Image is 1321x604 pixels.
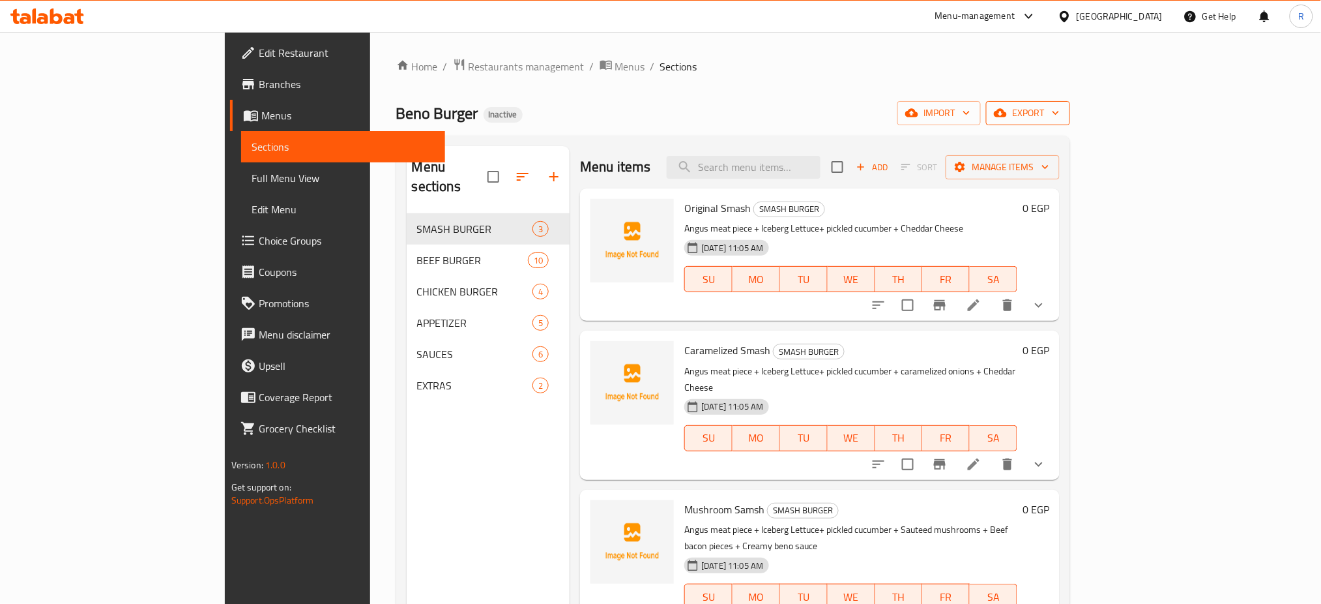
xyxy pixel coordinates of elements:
div: CHICKEN BURGER4 [407,276,570,307]
span: Select to update [894,451,922,478]
div: SMASH BURGER [417,221,532,237]
div: SMASH BURGER [767,503,839,519]
span: FR [927,429,965,447]
span: 4 [533,286,548,298]
button: delete [992,449,1023,480]
a: Restaurants management [453,58,585,75]
span: Coverage Report [259,389,435,405]
a: Full Menu View [241,162,446,194]
span: SMASH BURGER [754,202,824,217]
span: Select section first [893,157,946,177]
button: WE [828,425,875,451]
span: Caramelized Smash [684,340,770,360]
h2: Menu sections [412,157,488,196]
span: Sections [252,139,435,155]
li: / [650,59,655,74]
span: Version: [231,457,263,474]
span: 2 [533,380,548,392]
span: Manage items [956,159,1049,175]
a: Menus [600,58,645,75]
span: CHICKEN BURGER [417,284,532,299]
span: Branches [259,76,435,92]
button: MO [733,425,780,451]
span: Edit Menu [252,202,435,217]
img: Original Smash [590,199,674,282]
a: Menus [230,100,446,131]
span: TU [785,429,822,447]
span: TH [880,270,918,289]
div: SAUCES6 [407,339,570,370]
div: [GEOGRAPHIC_DATA] [1077,9,1163,23]
span: EXTRAS [417,378,532,393]
h6: 0 EGP [1023,199,1049,217]
div: SMASH BURGER [753,202,825,217]
div: items [532,221,549,237]
button: SU [684,266,733,292]
span: Menu disclaimer [259,327,435,342]
span: FR [927,270,965,289]
h2: Menu items [580,157,651,177]
span: Upsell [259,358,435,374]
a: Edit menu item [966,457,981,472]
span: [DATE] 11:05 AM [696,560,768,572]
img: Mushroom Samsh [590,500,674,584]
button: TH [875,266,923,292]
span: 10 [529,254,548,267]
button: Branch-specific-item [924,290,955,321]
span: 5 [533,317,548,329]
a: Coupons [230,256,446,288]
svg: Show Choices [1031,457,1047,472]
div: items [532,315,549,331]
p: Angus meat piece + Iceberg Lettuce+ pickled cucumber + caramelized onions + Cheddar Cheese [684,363,1017,396]
span: Coupons [259,264,435,280]
div: items [532,284,549,299]
div: BEEF BURGER10 [407,245,570,276]
nav: breadcrumb [396,58,1070,75]
button: Branch-specific-item [924,449,955,480]
span: Edit Restaurant [259,45,435,61]
a: Choice Groups [230,225,446,256]
span: Sections [660,59,697,74]
span: SU [690,429,727,447]
div: items [532,346,549,362]
span: SAUCES [417,346,532,362]
span: MO [738,270,775,289]
span: SMASH BURGER [774,344,844,359]
span: Full Menu View [252,170,435,186]
a: Edit menu item [966,297,981,313]
h6: 0 EGP [1023,500,1049,519]
span: WE [833,429,870,447]
span: Choice Groups [259,233,435,249]
span: SMASH BURGER [768,503,838,518]
span: MO [738,429,775,447]
span: TH [880,429,918,447]
span: Menus [261,108,435,123]
button: show more [1023,290,1054,321]
button: sort-choices [863,290,894,321]
button: MO [733,266,780,292]
button: FR [922,425,970,451]
button: FR [922,266,970,292]
p: Angus meat piece + Iceberg Lettuce+ pickled cucumber + Sauteed mushrooms + Beef bacon pieces + Cr... [684,522,1017,554]
a: Menu disclaimer [230,319,446,350]
span: Original Smash [684,198,751,218]
li: / [590,59,594,74]
button: SU [684,425,733,451]
button: TU [780,425,828,451]
span: SA [975,270,1012,289]
div: Inactive [484,107,523,123]
div: EXTRAS2 [407,370,570,401]
span: export [996,105,1060,121]
svg: Show Choices [1031,297,1047,313]
a: Upsell [230,350,446,382]
span: Select all sections [480,163,507,190]
span: APPETIZER [417,315,532,331]
div: items [532,378,549,393]
span: R [1298,9,1304,23]
span: Beno Burger [396,98,478,128]
button: TU [780,266,828,292]
h6: 0 EGP [1023,341,1049,359]
span: [DATE] 11:05 AM [696,242,768,254]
